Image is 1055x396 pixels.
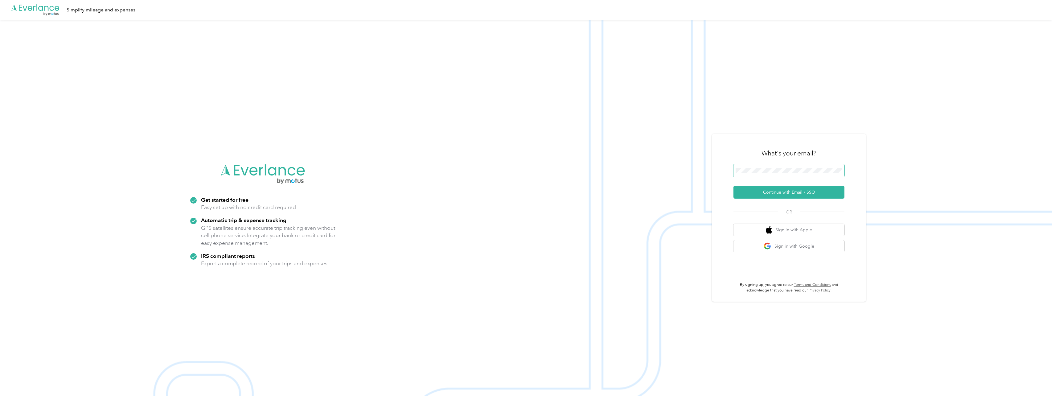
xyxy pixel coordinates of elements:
[201,260,329,267] p: Export a complete record of your trips and expenses.
[794,283,831,287] a: Terms and Conditions
[733,240,844,252] button: google logoSign in with Google
[733,224,844,236] button: apple logoSign in with Apple
[733,186,844,199] button: Continue with Email / SSO
[67,6,135,14] div: Simplify mileage and expenses
[201,217,286,223] strong: Automatic trip & expense tracking
[778,209,800,215] span: OR
[766,226,772,234] img: apple logo
[733,282,844,293] p: By signing up, you agree to our and acknowledge that you have read our .
[764,242,771,250] img: google logo
[201,196,248,203] strong: Get started for free
[201,253,255,259] strong: IRS compliant reports
[761,149,816,158] h3: What's your email?
[809,288,831,293] a: Privacy Policy
[201,224,336,247] p: GPS satellites ensure accurate trip tracking even without cell phone service. Integrate your bank...
[201,204,296,211] p: Easy set up with no credit card required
